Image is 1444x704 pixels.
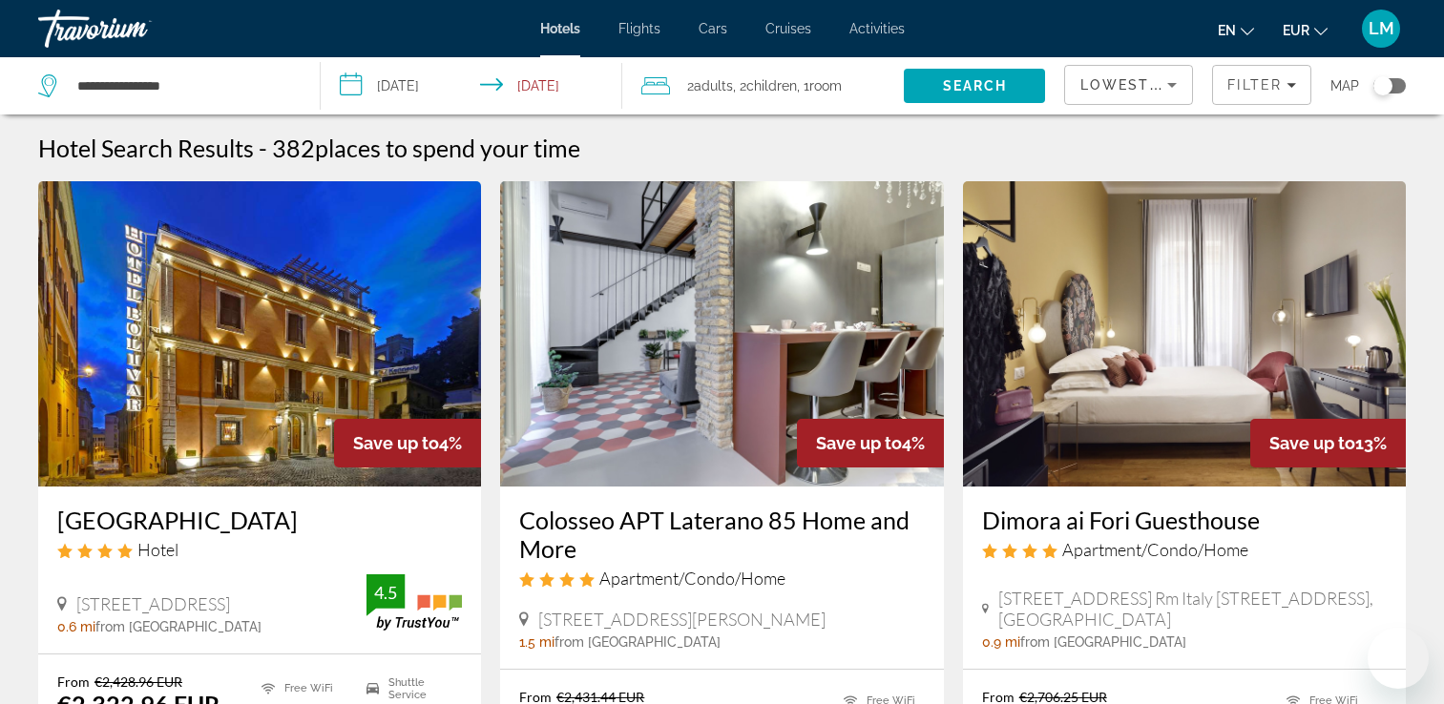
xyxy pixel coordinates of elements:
[1020,634,1186,650] span: from [GEOGRAPHIC_DATA]
[694,78,733,93] span: Adults
[1283,23,1309,38] span: EUR
[599,568,785,589] span: Apartment/Condo/Home
[1080,77,1203,93] span: Lowest Price
[38,181,481,487] img: Comfort Hotel Bolivar
[555,634,721,650] span: from [GEOGRAPHIC_DATA]
[816,433,902,453] span: Save up to
[963,181,1406,487] img: Dimora ai Fori Guesthouse
[334,419,481,467] div: 4%
[765,21,811,36] a: Cruises
[259,134,267,162] span: -
[57,619,95,634] span: 0.6 mi
[699,21,727,36] a: Cars
[500,181,943,487] img: Colosseo APT Laterano 85 Home and More
[1062,539,1248,560] span: Apartment/Condo/Home
[366,574,462,631] img: TrustYou guest rating badge
[519,568,924,589] div: 4 star Apartment
[57,673,90,690] span: From
[57,539,462,560] div: 4 star Hotel
[353,433,439,453] span: Save up to
[75,72,291,100] input: Search hotel destination
[321,57,622,114] button: Select check in and out date
[849,21,905,36] a: Activities
[1227,77,1282,93] span: Filter
[943,78,1008,93] span: Search
[1218,16,1254,44] button: Change language
[94,673,182,690] del: €2,428.96 EUR
[1356,9,1406,49] button: User Menu
[1080,73,1177,96] mat-select: Sort by
[38,134,254,162] h1: Hotel Search Results
[57,506,462,534] a: [GEOGRAPHIC_DATA]
[519,634,555,650] span: 1.5 mi
[1359,77,1406,94] button: Toggle map
[746,78,797,93] span: Children
[1212,65,1311,105] button: Filters
[137,539,178,560] span: Hotel
[1283,16,1328,44] button: Change currency
[366,581,405,604] div: 4.5
[38,4,229,53] a: Travorium
[982,539,1387,560] div: 4 star Apartment
[622,57,905,114] button: Travelers: 2 adults, 2 children
[540,21,580,36] a: Hotels
[797,72,842,99] span: , 1
[1269,433,1355,453] span: Save up to
[998,588,1387,630] span: [STREET_ADDRESS] Rm Italy [STREET_ADDRESS], [GEOGRAPHIC_DATA]
[1369,19,1394,38] span: LM
[618,21,660,36] a: Flights
[809,78,842,93] span: Room
[95,619,262,634] span: from [GEOGRAPHIC_DATA]
[1368,628,1429,689] iframe: Bouton de lancement de la fenêtre de messagerie
[733,72,797,99] span: , 2
[1330,72,1359,99] span: Map
[797,419,944,467] div: 4%
[1250,419,1406,467] div: 13%
[519,506,924,563] a: Colosseo APT Laterano 85 Home and More
[687,72,733,99] span: 2
[252,673,357,702] li: Free WiFi
[982,506,1387,534] a: Dimora ai Fori Guesthouse
[76,593,230,614] span: [STREET_ADDRESS]
[315,134,580,162] span: places to spend your time
[982,634,1020,650] span: 0.9 mi
[538,609,826,630] span: [STREET_ADDRESS][PERSON_NAME]
[904,69,1045,103] button: Search
[357,673,462,702] li: Shuttle Service
[1218,23,1236,38] span: en
[272,134,580,162] h2: 382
